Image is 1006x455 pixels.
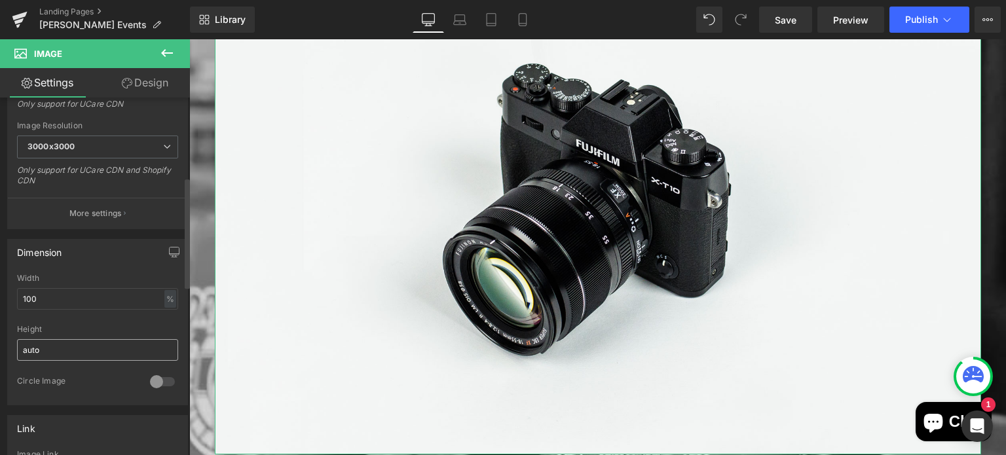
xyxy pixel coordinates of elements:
[39,20,147,30] span: [PERSON_NAME] Events
[164,290,176,308] div: %
[17,121,178,130] div: Image Resolution
[17,99,178,118] div: Only support for UCare CDN
[833,13,868,27] span: Preview
[961,410,993,442] div: Open Intercom Messenger
[34,48,62,59] span: Image
[17,274,178,283] div: Width
[696,7,722,33] button: Undo
[98,68,193,98] a: Design
[28,141,75,151] b: 3000x3000
[975,7,1001,33] button: More
[507,7,538,33] a: Mobile
[722,363,806,405] inbox-online-store-chat: Shopify online store chat
[17,240,62,258] div: Dimension
[190,7,255,33] a: New Library
[17,325,178,334] div: Height
[8,198,187,228] button: More settings
[817,7,884,33] a: Preview
[17,339,178,361] input: auto
[775,13,796,27] span: Save
[17,165,178,194] div: Only support for UCare CDN and Shopify CDN
[39,7,190,17] a: Landing Pages
[475,7,507,33] a: Tablet
[444,7,475,33] a: Laptop
[215,14,246,26] span: Library
[17,288,178,310] input: auto
[17,376,137,390] div: Circle Image
[413,7,444,33] a: Desktop
[728,7,754,33] button: Redo
[69,208,122,219] p: More settings
[17,416,35,434] div: Link
[889,7,969,33] button: Publish
[905,14,938,25] span: Publish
